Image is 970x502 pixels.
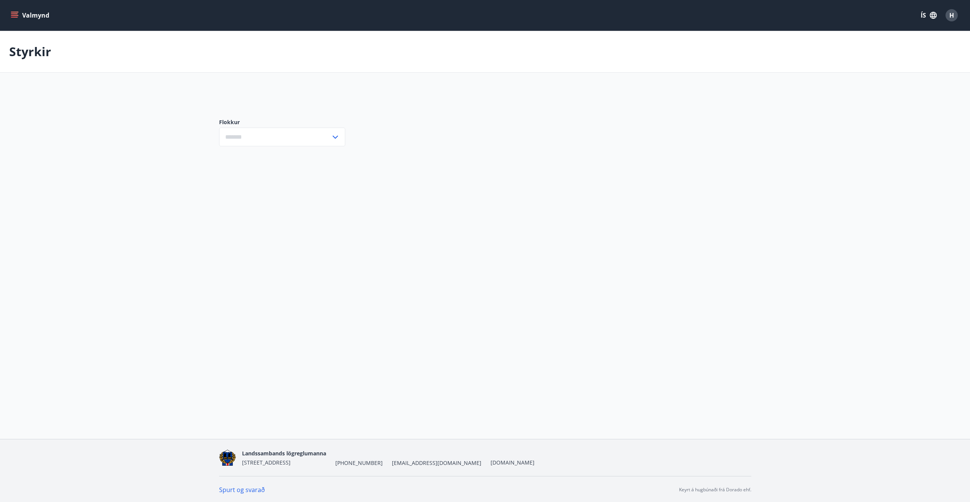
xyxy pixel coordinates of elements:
[9,43,51,60] p: Styrkir
[949,11,954,19] span: H
[942,6,961,24] button: H
[219,486,265,494] a: Spurt og svarað
[679,486,751,493] p: Keyrt á hugbúnaði frá Dorado ehf.
[219,450,236,466] img: 1cqKbADZNYZ4wXUG0EC2JmCwhQh0Y6EN22Kw4FTY.png
[9,8,52,22] button: menu
[916,8,941,22] button: ÍS
[242,450,326,457] span: Landssambands lögreglumanna
[392,459,481,467] span: [EMAIL_ADDRESS][DOMAIN_NAME]
[335,459,383,467] span: [PHONE_NUMBER]
[242,459,291,466] span: [STREET_ADDRESS]
[219,118,345,126] label: Flokkur
[491,459,535,466] a: [DOMAIN_NAME]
